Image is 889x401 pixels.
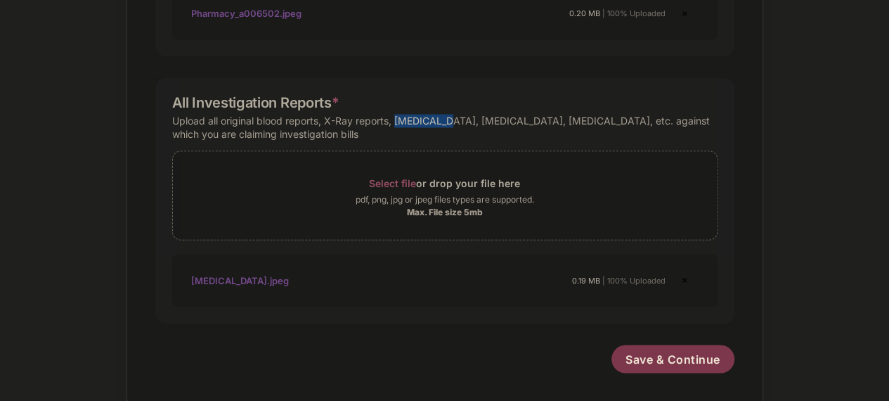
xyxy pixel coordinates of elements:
span: | 100% Uploaded [602,275,666,285]
span: 0.20 MB [569,8,600,18]
img: svg+xml;base64,PHN2ZyBpZD0iQ3Jvc3MtMjR4MjQiIHhtbG5zPSJodHRwOi8vd3d3LnczLm9yZy8yMDAwL3N2ZyIgd2lkdG... [676,272,693,288]
img: svg+xml;base64,PHN2ZyBpZD0iQ3Jvc3MtMjR4MjQiIHhtbG5zPSJodHRwOi8vd3d3LnczLm9yZy8yMDAwL3N2ZyIgd2lkdG... [676,5,693,22]
div: Max. File size 5mb [407,206,483,217]
div: pdf, png, jpg or jpeg files types are supported. [356,192,534,206]
span: Save & Continue [625,351,720,367]
span: Select file [369,177,416,189]
div: [MEDICAL_DATA].jpeg [191,268,289,292]
div: Pharmacy_a006502.jpeg [191,1,301,25]
span: Select fileor drop your file herepdf, png, jpg or jpeg files types are supported.Max. File size 5mb [173,162,717,229]
span: | 100% Uploaded [602,8,666,18]
button: Save & Continue [611,345,734,373]
div: or drop your file here [369,173,520,192]
div: Upload all original blood reports, X-Ray reports, [MEDICAL_DATA], [MEDICAL_DATA], [MEDICAL_DATA],... [172,111,718,144]
div: All Investigation Reports [172,94,339,111]
span: 0.19 MB [572,275,600,285]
